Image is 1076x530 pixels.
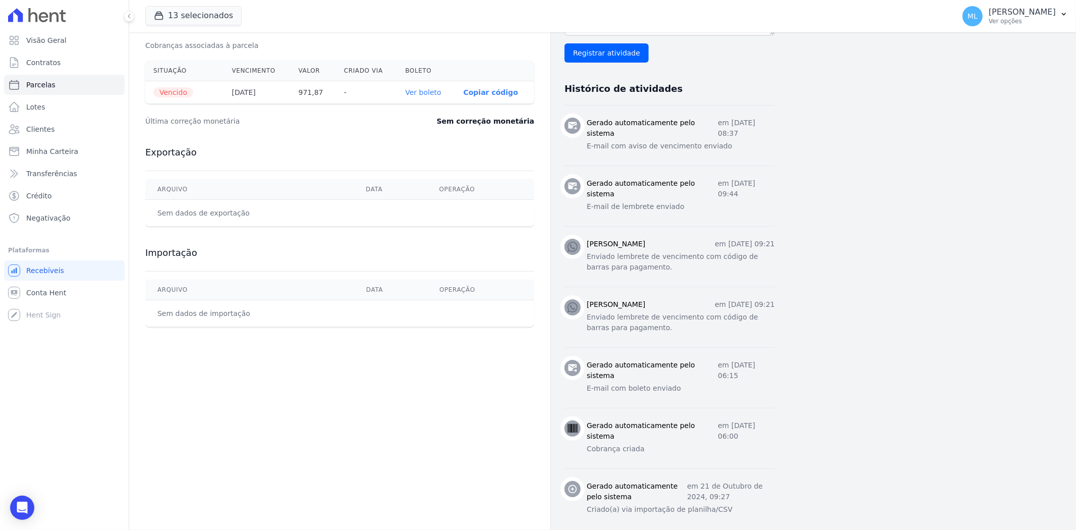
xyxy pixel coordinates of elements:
[687,481,775,502] p: em 21 de Outubro de 2024, 09:27
[587,239,645,249] h3: [PERSON_NAME]
[587,201,775,212] p: E-mail de lembrete enviado
[718,420,775,442] p: em [DATE] 06:00
[4,141,125,162] a: Minha Carteira
[587,118,718,139] h3: Gerado automaticamente pelo sistema
[145,6,242,25] button: 13 selecionados
[26,146,78,156] span: Minha Carteira
[26,124,54,134] span: Clientes
[153,87,193,97] span: Vencido
[564,43,649,63] input: Registrar atividade
[26,213,71,223] span: Negativação
[145,146,534,158] h3: Exportação
[587,360,718,381] h3: Gerado automaticamente pelo sistema
[4,186,125,206] a: Crédito
[26,266,64,276] span: Recebíveis
[405,88,441,96] a: Ver boleto
[397,61,455,81] th: Boleto
[587,420,718,442] h3: Gerado automaticamente pelo sistema
[4,75,125,95] a: Parcelas
[26,80,55,90] span: Parcelas
[4,283,125,303] a: Conta Hent
[4,164,125,184] a: Transferências
[4,30,125,50] a: Visão Geral
[145,179,354,200] th: Arquivo
[145,280,354,300] th: Arquivo
[26,102,45,112] span: Lotes
[145,61,224,81] th: Situação
[4,52,125,73] a: Contratos
[587,251,775,273] p: Enviado lembrete de vencimento com código de barras para pagamento.
[715,299,775,310] p: em [DATE] 09:21
[587,178,718,199] h3: Gerado automaticamente pelo sistema
[291,81,336,104] th: 971,87
[26,288,66,298] span: Conta Hent
[587,444,775,454] p: Cobrança criada
[8,244,121,256] div: Plataformas
[427,179,534,200] th: Operação
[989,17,1056,25] p: Ver opções
[145,40,258,50] dt: Cobranças associadas à parcela
[718,118,775,139] p: em [DATE] 08:37
[26,58,61,68] span: Contratos
[954,2,1076,30] button: ML [PERSON_NAME] Ver opções
[145,200,354,227] td: Sem dados de exportação
[587,141,775,151] p: E-mail com aviso de vencimento enviado
[587,312,775,333] p: Enviado lembrete de vencimento com código de barras para pagamento.
[145,116,375,126] dt: Última correção monetária
[968,13,978,20] span: ML
[715,239,775,249] p: em [DATE] 09:21
[587,383,775,394] p: E-mail com boleto enviado
[587,299,645,310] h3: [PERSON_NAME]
[354,179,427,200] th: Data
[26,169,77,179] span: Transferências
[10,496,34,520] div: Open Intercom Messenger
[587,504,775,515] p: Criado(a) via importação de planilha/CSV
[4,119,125,139] a: Clientes
[354,280,427,300] th: Data
[291,61,336,81] th: Valor
[989,7,1056,17] p: [PERSON_NAME]
[26,35,67,45] span: Visão Geral
[4,208,125,228] a: Negativação
[26,191,52,201] span: Crédito
[464,88,518,96] button: Copiar código
[564,83,683,95] h3: Histórico de atividades
[145,247,534,259] h3: Importação
[427,280,534,300] th: Operação
[4,260,125,281] a: Recebíveis
[718,360,775,381] p: em [DATE] 06:15
[224,61,291,81] th: Vencimento
[587,481,687,502] h3: Gerado automaticamente pelo sistema
[224,81,291,104] th: [DATE]
[336,61,397,81] th: Criado via
[336,81,397,104] th: -
[437,116,534,126] dd: Sem correção monetária
[718,178,775,199] p: em [DATE] 09:44
[145,300,354,327] td: Sem dados de importação
[4,97,125,117] a: Lotes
